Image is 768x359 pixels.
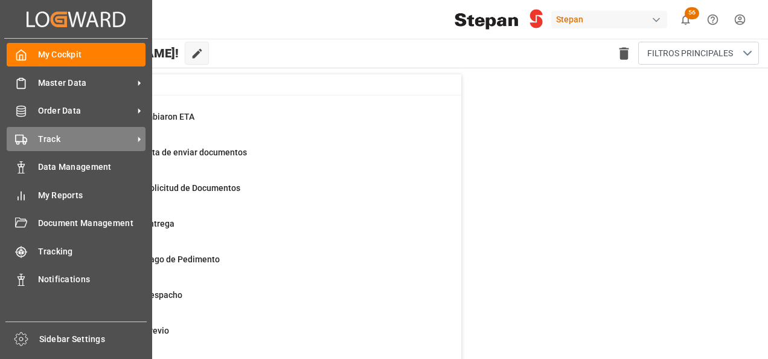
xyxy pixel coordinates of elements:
a: 23Ordenes para Solicitud de DocumentosPurchase Orders [61,182,446,207]
span: 56 [685,7,699,19]
a: Document Management [7,212,146,235]
span: My Reports [38,189,146,202]
span: Master Data [38,77,133,89]
a: 19Pendiente de DespachoFinal Delivery [61,289,446,314]
a: Tracking [7,239,146,263]
span: FILTROS PRINCIPALES [647,47,733,60]
button: Stepan [551,8,672,31]
span: Ordenes que falta de enviar documentos [91,147,247,157]
a: 6Pendiente de Pago de PedimentoFinal Delivery [61,253,446,279]
a: 60Pendiente de entregaFinal Delivery [61,218,446,243]
span: Pendiente de Pago de Pedimento [91,254,220,264]
img: Stepan_Company_logo.svg.png_1713531530.png [455,9,543,30]
a: My Cockpit [7,43,146,66]
button: open menu [638,42,759,65]
span: Tracking [38,245,146,258]
span: Notifications [38,273,146,286]
span: My Cockpit [38,48,146,61]
a: Data Management [7,155,146,179]
span: Order Data [38,105,133,117]
button: show 56 new notifications [672,6,699,33]
span: Sidebar Settings [39,333,147,346]
a: Notifications [7,268,146,291]
div: Stepan [551,11,667,28]
span: Document Management [38,217,146,230]
a: 32Embarques cambiaron ETAContainer Schema [61,111,446,136]
button: Help Center [699,6,726,33]
a: My Reports [7,183,146,207]
span: Data Management [38,161,146,173]
a: 14Ordenes que falta de enviar documentosContainer Schema [61,146,446,172]
a: 694Pendiente de PrevioFinal Delivery [61,325,446,350]
span: Ordenes para Solicitud de Documentos [91,183,240,193]
span: Track [38,133,133,146]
